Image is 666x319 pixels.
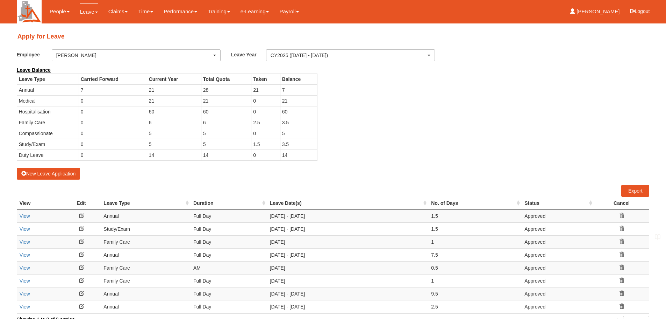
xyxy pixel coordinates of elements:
[251,117,280,128] td: 2.5
[20,291,30,297] a: View
[201,150,251,160] td: 14
[79,74,147,84] th: Carried Forward
[20,239,30,245] a: View
[79,84,147,95] td: 7
[191,235,267,248] td: Full Day
[101,235,191,248] td: Family Care
[251,139,280,150] td: 1.5
[17,67,51,73] b: Leave Balance
[17,150,79,160] td: Duty Leave
[17,106,79,117] td: Hospitalisation
[621,185,649,197] a: Export
[594,197,650,210] th: Cancel
[79,95,147,106] td: 0
[570,4,620,20] a: [PERSON_NAME]
[208,4,230,20] a: Training
[522,235,594,248] td: Approved
[522,287,594,300] td: Approved
[201,84,251,95] td: 28
[428,209,522,222] td: 1.5
[428,274,522,287] td: 1
[201,128,251,139] td: 5
[17,128,79,139] td: Compassionate
[522,261,594,274] td: Approved
[17,30,650,44] h4: Apply for Leave
[266,49,435,61] button: CY2025 ([DATE] - [DATE])
[428,300,522,313] td: 2.5
[147,150,201,160] td: 14
[280,150,317,160] td: 14
[20,278,30,284] a: View
[79,106,147,117] td: 0
[231,49,266,60] label: Leave Year
[164,4,197,20] a: Performance
[101,248,191,261] td: Annual
[280,74,317,84] th: Balance
[251,84,280,95] td: 21
[267,287,429,300] td: [DATE] - [DATE]
[17,95,79,106] td: Medical
[138,4,153,20] a: Time
[191,274,267,287] td: Full Day
[101,287,191,300] td: Annual
[625,3,655,20] button: Logout
[56,52,212,59] div: [PERSON_NAME]
[17,139,79,150] td: Study/Exam
[428,261,522,274] td: 0.5
[101,261,191,274] td: Family Care
[101,209,191,222] td: Annual
[79,128,147,139] td: 0
[251,128,280,139] td: 0
[79,139,147,150] td: 0
[280,95,317,106] td: 21
[147,139,201,150] td: 5
[522,222,594,235] td: Approved
[147,106,201,117] td: 60
[280,106,317,117] td: 60
[280,84,317,95] td: 7
[280,139,317,150] td: 3.5
[428,222,522,235] td: 1.5
[267,235,429,248] td: [DATE]
[271,52,426,59] div: CY2025 ([DATE] - [DATE])
[251,95,280,106] td: 0
[522,274,594,287] td: Approved
[428,287,522,300] td: 9.5
[50,4,70,20] a: People
[279,4,299,20] a: Payroll
[20,304,30,310] a: View
[251,150,280,160] td: 0
[428,248,522,261] td: 7.5
[251,106,280,117] td: 0
[108,4,128,20] a: Claims
[62,197,101,210] th: Edit
[17,168,80,180] button: New Leave Application
[280,117,317,128] td: 3.5
[147,74,201,84] th: Current Year
[201,106,251,117] td: 60
[101,274,191,287] td: Family Care
[267,209,429,222] td: [DATE] - [DATE]
[17,49,52,60] label: Employee
[79,117,147,128] td: 0
[201,117,251,128] td: 6
[79,150,147,160] td: 0
[147,84,201,95] td: 21
[191,197,267,210] th: Duration : activate to sort column ascending
[251,74,280,84] th: Taken
[17,197,62,210] th: View
[147,128,201,139] td: 5
[267,274,429,287] td: [DATE]
[191,287,267,300] td: Full Day
[20,265,30,271] a: View
[280,128,317,139] td: 5
[17,117,79,128] td: Family Care
[428,235,522,248] td: 1
[191,209,267,222] td: Full Day
[267,248,429,261] td: [DATE] - [DATE]
[201,74,251,84] th: Total Quota
[101,222,191,235] td: Study/Exam
[267,197,429,210] th: Leave Date(s) : activate to sort column ascending
[191,222,267,235] td: Full Day
[522,248,594,261] td: Approved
